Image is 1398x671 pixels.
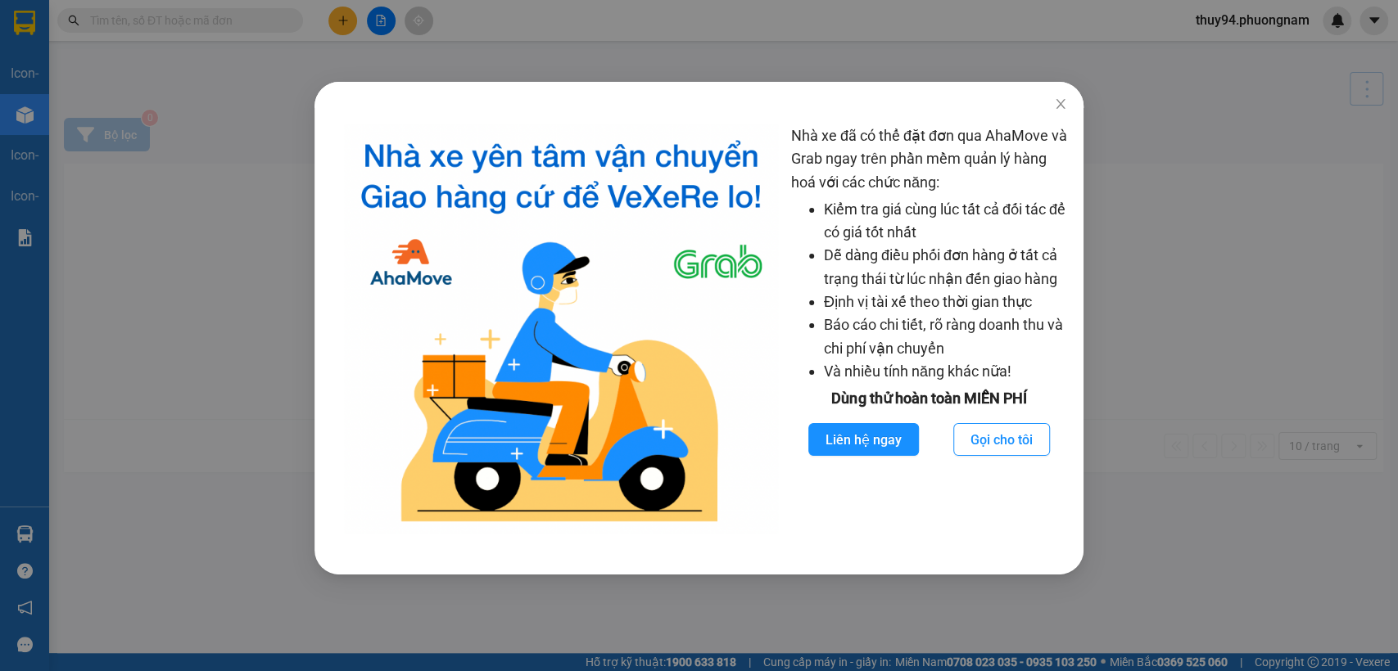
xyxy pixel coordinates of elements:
span: Liên hệ ngay [826,430,902,450]
span: Gọi cho tôi [970,430,1033,450]
img: logo [344,124,778,534]
li: Và nhiều tính năng khác nữa! [824,360,1067,383]
button: Liên hệ ngay [808,423,919,456]
li: Báo cáo chi tiết, rõ ràng doanh thu và chi phí vận chuyển [824,313,1067,360]
button: Gọi cho tôi [953,423,1050,456]
li: Định vị tài xế theo thời gian thực [824,290,1067,313]
div: Nhà xe đã có thể đặt đơn qua AhaMove và Grab ngay trên phần mềm quản lý hàng hoá với các chức năng: [791,124,1067,534]
button: Close [1038,82,1084,128]
div: Dùng thử hoàn toàn MIỄN PHÍ [791,387,1067,410]
li: Kiểm tra giá cùng lúc tất cả đối tác để có giá tốt nhất [824,198,1067,245]
span: close [1054,97,1067,110]
li: Dễ dàng điều phối đơn hàng ở tất cả trạng thái từ lúc nhận đến giao hàng [824,244,1067,290]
